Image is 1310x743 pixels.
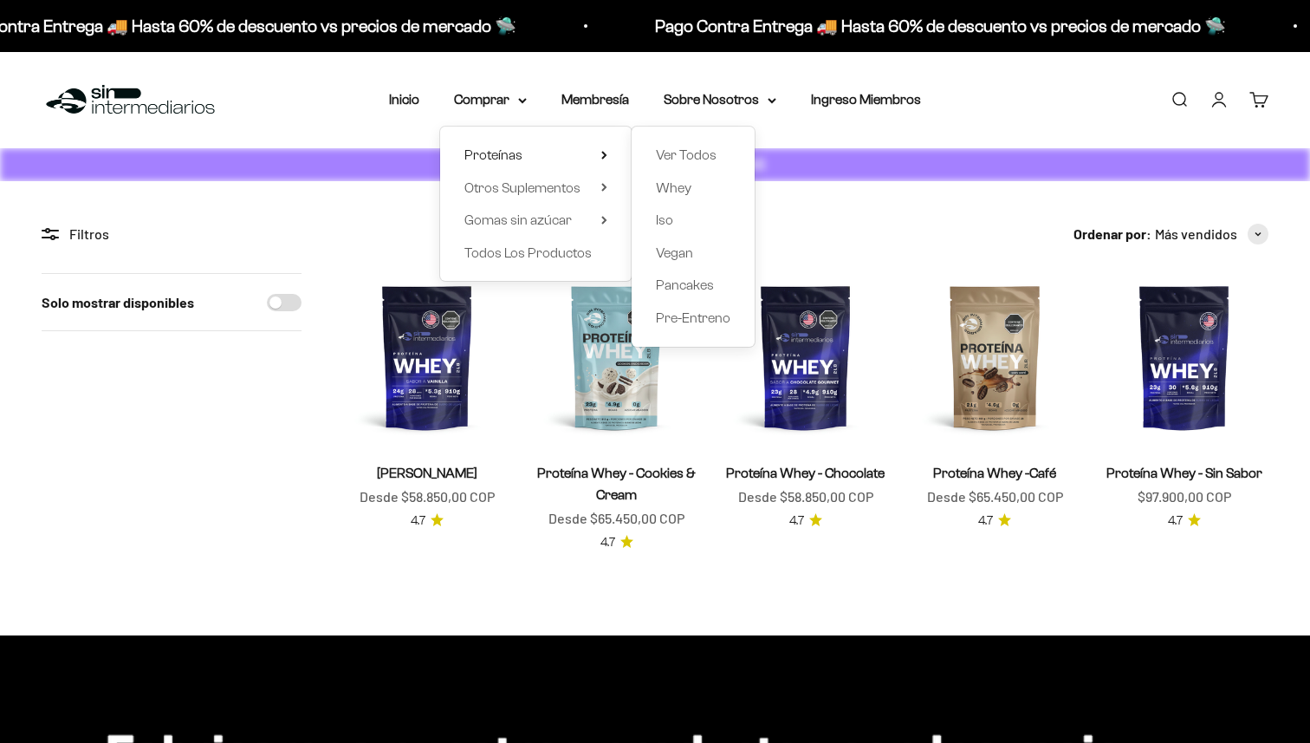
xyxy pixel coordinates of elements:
a: Pre-Entreno [656,307,730,329]
summary: Comprar [454,88,527,111]
span: 4.7 [789,512,804,531]
a: Ver Todos [656,144,730,166]
a: [PERSON_NAME] [377,466,477,480]
sale-price: Desde $65.450,00 COP [927,486,1063,508]
span: Pre-Entreno [656,310,730,325]
div: Filtros [42,223,302,245]
a: Whey [656,177,730,199]
span: Gomas sin azúcar [464,212,572,227]
span: Vegan [656,245,693,260]
span: Otros Suplementos [464,180,580,195]
summary: Otros Suplementos [464,177,607,199]
span: Más vendidos [1155,223,1237,245]
a: 4.74.7 de 5.0 estrellas [600,533,633,552]
span: 4.7 [600,533,615,552]
sale-price: Desde $58.850,00 COP [738,486,873,508]
span: Ordenar por: [1073,223,1151,245]
summary: Proteínas [464,144,607,166]
a: Pancakes [656,274,730,297]
a: Proteína Whey - Chocolate [726,466,885,480]
a: Membresía [561,92,629,107]
a: 4.74.7 de 5.0 estrellas [789,512,822,531]
a: Iso [656,209,730,231]
a: Proteína Whey - Cookies & Cream [537,466,696,502]
a: Vegan [656,242,730,264]
a: Proteína Whey - Sin Sabor [1106,466,1262,480]
a: 4.74.7 de 5.0 estrellas [978,512,1011,531]
p: Pago Contra Entrega 🚚 Hasta 60% de descuento vs precios de mercado 🛸 [655,12,1226,40]
span: 4.7 [1168,512,1183,531]
a: Inicio [389,92,419,107]
a: 4.74.7 de 5.0 estrellas [1168,512,1201,531]
span: Whey [656,180,691,195]
sale-price: Desde $58.850,00 COP [360,486,495,508]
sale-price: $97.900,00 COP [1138,486,1231,508]
sale-price: Desde $65.450,00 COP [548,507,684,530]
summary: Sobre Nosotros [664,88,776,111]
a: Proteína Whey -Café [933,466,1056,480]
span: 4.7 [411,512,425,531]
label: Solo mostrar disponibles [42,291,194,314]
span: Proteínas [464,147,522,162]
a: Ingreso Miembros [811,92,921,107]
span: 4.7 [978,512,993,531]
span: Ver Todos [656,147,717,162]
a: 4.74.7 de 5.0 estrellas [411,512,444,531]
summary: Gomas sin azúcar [464,209,607,231]
span: Pancakes [656,277,714,292]
span: Todos Los Productos [464,245,592,260]
span: Iso [656,212,673,227]
button: Más vendidos [1155,223,1268,245]
a: Todos Los Productos [464,242,607,264]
